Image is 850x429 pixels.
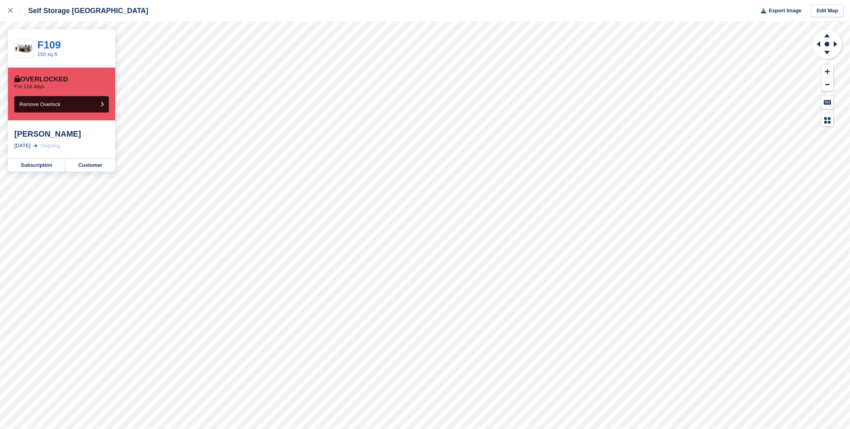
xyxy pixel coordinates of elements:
[37,39,61,51] a: F109
[769,7,801,15] span: Export Image
[19,101,60,107] span: Remove Overlock
[756,4,802,17] button: Export Image
[821,114,833,127] button: Map Legend
[14,129,109,139] div: [PERSON_NAME]
[37,51,57,57] a: 150 sq ft
[14,83,44,90] p: For 116 days
[14,142,31,150] div: [DATE]
[21,6,148,15] div: Self Storage [GEOGRAPHIC_DATA]
[14,75,68,83] div: Overlocked
[66,159,115,172] a: Customer
[8,159,66,172] a: Subscription
[821,96,833,109] button: Keyboard Shortcuts
[811,4,844,17] a: Edit Map
[41,142,60,150] div: Ongoing
[821,65,833,78] button: Zoom In
[15,42,33,56] img: 150-sqft-unit.jpg
[821,78,833,91] button: Zoom Out
[33,144,37,147] img: arrow-right-light-icn-cde0832a797a2874e46488d9cf13f60e5c3a73dbe684e267c42b8395dfbc2abf.svg
[14,96,109,112] button: Remove Overlock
